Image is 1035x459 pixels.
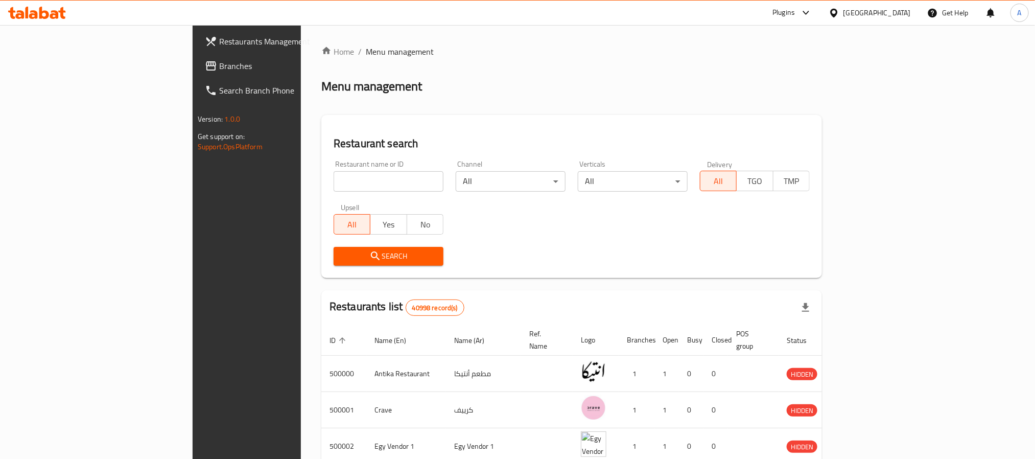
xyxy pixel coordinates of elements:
[1018,7,1022,18] span: A
[581,395,606,421] img: Crave
[366,392,446,428] td: Crave
[787,334,820,347] span: Status
[446,392,521,428] td: كرييف
[573,325,619,356] th: Logo
[334,214,370,235] button: All
[454,334,498,347] span: Name (Ar)
[843,7,911,18] div: [GEOGRAPHIC_DATA]
[198,140,263,153] a: Support.OpsPlatform
[793,295,818,320] div: Export file
[407,214,443,235] button: No
[654,356,679,392] td: 1
[529,328,560,352] span: Ref. Name
[707,160,733,168] label: Delivery
[334,247,443,266] button: Search
[787,404,817,417] div: HIDDEN
[334,136,810,151] h2: Restaurant search
[341,204,360,211] label: Upsell
[787,369,817,380] span: HIDDEN
[219,35,357,48] span: Restaurants Management
[619,325,654,356] th: Branches
[342,250,435,263] span: Search
[406,300,464,316] div: Total records count
[330,299,464,316] h2: Restaurants list
[581,359,606,384] img: Antika Restaurant
[703,356,728,392] td: 0
[619,392,654,428] td: 1
[703,392,728,428] td: 0
[741,174,769,189] span: TGO
[446,356,521,392] td: مطعم أنتيكا
[704,174,733,189] span: All
[654,392,679,428] td: 1
[330,334,349,347] span: ID
[773,171,810,191] button: TMP
[197,54,365,78] a: Branches
[679,356,703,392] td: 0
[654,325,679,356] th: Open
[787,405,817,417] span: HIDDEN
[321,78,422,95] h2: Menu management
[619,356,654,392] td: 1
[321,45,822,58] nav: breadcrumb
[370,214,407,235] button: Yes
[406,303,464,313] span: 40998 record(s)
[736,328,766,352] span: POS group
[366,45,434,58] span: Menu management
[581,431,606,457] img: Egy Vendor 1
[374,217,403,232] span: Yes
[679,392,703,428] td: 0
[338,217,366,232] span: All
[197,78,365,103] a: Search Branch Phone
[374,334,419,347] span: Name (En)
[772,7,795,19] div: Plugins
[736,171,773,191] button: TGO
[456,171,566,192] div: All
[219,60,357,72] span: Branches
[366,356,446,392] td: Antika Restaurant
[787,441,817,453] div: HIDDEN
[703,325,728,356] th: Closed
[224,112,240,126] span: 1.0.0
[334,171,443,192] input: Search for restaurant name or ID..
[578,171,688,192] div: All
[411,217,439,232] span: No
[198,130,245,143] span: Get support on:
[679,325,703,356] th: Busy
[219,84,357,97] span: Search Branch Phone
[778,174,806,189] span: TMP
[198,112,223,126] span: Version:
[787,441,817,453] span: HIDDEN
[700,171,737,191] button: All
[197,29,365,54] a: Restaurants Management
